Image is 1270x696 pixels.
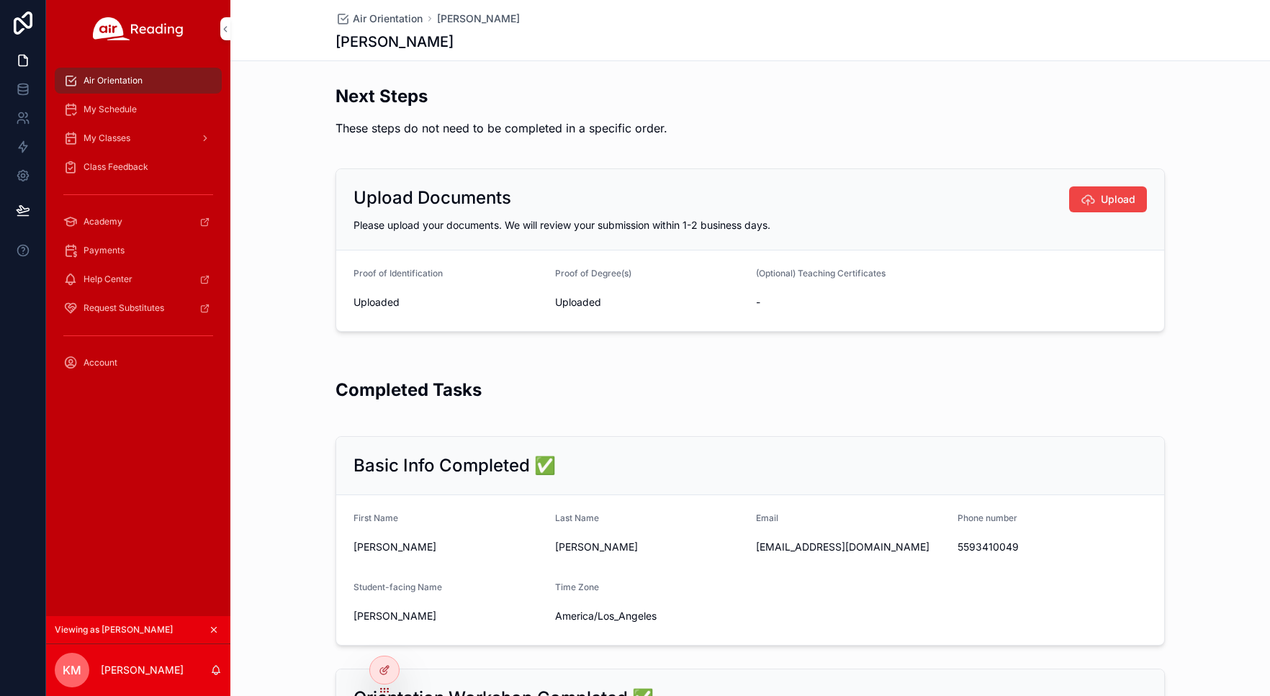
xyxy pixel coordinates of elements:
span: [PERSON_NAME] [353,609,544,623]
span: [PERSON_NAME] [555,540,745,554]
span: Air Orientation [84,75,143,86]
span: - [756,295,1147,309]
span: Student-facing Name [353,582,442,592]
span: America/Los_Angeles [555,609,657,623]
a: Academy [55,209,222,235]
span: (Optional) Teaching Certificates [756,268,886,279]
h2: Basic Info Completed ✅ [353,454,556,477]
a: My Classes [55,125,222,151]
a: [PERSON_NAME] [437,12,520,26]
a: Account [55,350,222,376]
span: [EMAIL_ADDRESS][DOMAIN_NAME] [756,540,946,554]
span: My Classes [84,132,130,144]
a: Request Substitutes [55,295,222,321]
span: Last Name [555,512,599,523]
span: Phone number [958,512,1017,523]
a: Air Orientation [335,12,423,26]
a: Class Feedback [55,154,222,180]
a: My Schedule [55,96,222,122]
span: Upload [1101,192,1135,207]
span: Help Center [84,274,132,285]
span: Account [84,357,117,369]
img: App logo [93,17,184,40]
span: Time Zone [555,582,599,592]
span: 5593410049 [958,540,1148,554]
span: Uploaded [353,295,544,309]
span: Air Orientation [353,12,423,26]
span: Uploaded [555,295,745,309]
button: Upload [1069,186,1147,212]
span: Proof of Degree(s) [555,268,631,279]
h1: [PERSON_NAME] [335,32,454,52]
span: [PERSON_NAME] [353,540,544,554]
span: Email [756,512,778,523]
a: Air Orientation [55,68,222,94]
span: KM [63,661,81,679]
span: First Name [353,512,398,523]
a: Help Center [55,266,222,292]
span: My Schedule [84,104,137,115]
span: Viewing as [PERSON_NAME] [55,624,173,636]
span: Proof of Identification [353,268,443,279]
h2: Upload Documents [353,186,511,209]
span: Class Feedback [84,161,148,173]
h2: Completed Tasks [335,378,482,402]
span: Please upload your documents. We will review your submission within 1-2 business days. [353,219,770,231]
span: Request Substitutes [84,302,164,314]
a: Payments [55,238,222,263]
p: [PERSON_NAME] [101,663,184,677]
span: Payments [84,245,125,256]
h2: Next Steps [335,84,667,108]
span: Academy [84,216,122,227]
div: scrollable content [46,58,230,394]
p: These steps do not need to be completed in a specific order. [335,119,667,137]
